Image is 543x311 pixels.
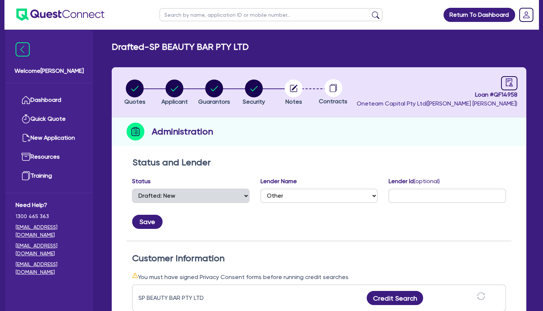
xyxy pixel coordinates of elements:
[132,177,151,186] label: Status
[198,79,230,107] button: Guarantors
[152,125,213,138] h2: Administration
[285,98,302,105] span: Notes
[127,123,144,140] img: step-icon
[132,253,506,264] h2: Customer Information
[132,272,506,282] div: You must have signed Privacy Consent forms before running credit searches
[389,177,440,186] label: Lender Id
[22,152,30,161] img: resources
[138,294,231,302] div: SP BEAUTY BAR PTY LTD
[22,171,30,180] img: training
[198,98,230,105] span: Guarantors
[124,79,146,107] button: Quotes
[243,98,265,105] span: Security
[477,292,485,300] span: sync
[14,67,84,75] span: Welcome [PERSON_NAME]
[22,114,30,123] img: quick-quote
[16,223,83,239] a: [EMAIL_ADDRESS][DOMAIN_NAME]
[22,133,30,142] img: new-application
[132,272,138,278] span: warning
[242,79,265,107] button: Security
[16,260,83,276] a: [EMAIL_ADDRESS][DOMAIN_NAME]
[357,100,517,107] span: Oneteam Capital Pty Ltd ( [PERSON_NAME] [PERSON_NAME] )
[444,8,515,22] a: Return To Dashboard
[16,42,30,56] img: icon-menu-close
[160,8,382,21] input: Search by name, application ID or mobile number...
[161,98,188,105] span: Applicant
[501,76,517,90] a: audit
[16,129,83,148] a: New Application
[16,166,83,185] a: Training
[16,213,83,220] span: 1300 465 363
[112,42,249,52] h2: Drafted - SP BEAUTY BAR PTY LTD
[161,79,188,107] button: Applicant
[124,98,145,105] span: Quotes
[357,90,517,99] span: Loan # QF14958
[16,110,83,129] a: Quick Quote
[284,79,303,107] button: Notes
[261,177,297,186] label: Lender Name
[367,291,423,305] button: Credit Search
[505,78,513,87] span: audit
[16,9,104,21] img: quest-connect-logo-blue
[16,91,83,110] a: Dashboard
[16,201,83,210] span: Need Help?
[414,178,440,185] span: (optional)
[133,157,506,168] h2: Status and Lender
[132,215,163,229] button: Save
[319,98,347,105] span: Contracts
[475,292,487,305] button: sync
[16,148,83,166] a: Resources
[16,242,83,257] a: [EMAIL_ADDRESS][DOMAIN_NAME]
[517,5,536,25] a: Dropdown toggle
